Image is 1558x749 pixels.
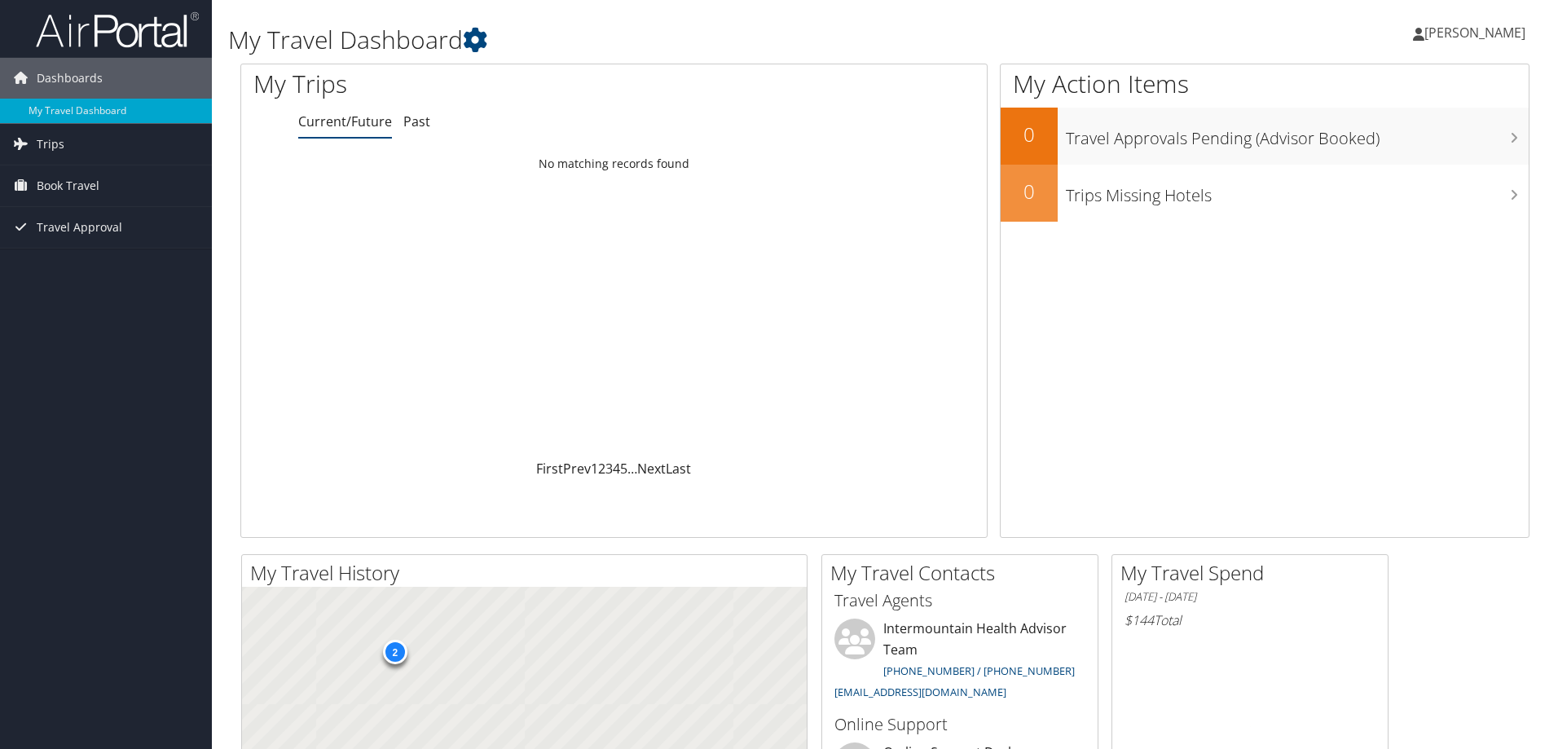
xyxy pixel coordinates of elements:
[253,67,664,101] h1: My Trips
[382,640,407,664] div: 2
[241,149,987,178] td: No matching records found
[1124,611,1154,629] span: $144
[666,460,691,478] a: Last
[1001,121,1058,148] h2: 0
[37,165,99,206] span: Book Travel
[1413,8,1542,57] a: [PERSON_NAME]
[37,124,64,165] span: Trips
[1124,611,1375,629] h6: Total
[605,460,613,478] a: 3
[1001,108,1529,165] a: 0Travel Approvals Pending (Advisor Booked)
[613,460,620,478] a: 4
[563,460,591,478] a: Prev
[1001,165,1529,222] a: 0Trips Missing Hotels
[830,559,1098,587] h2: My Travel Contacts
[883,663,1075,678] a: [PHONE_NUMBER] / [PHONE_NUMBER]
[298,112,392,130] a: Current/Future
[1066,176,1529,207] h3: Trips Missing Hotels
[834,685,1006,699] a: [EMAIL_ADDRESS][DOMAIN_NAME]
[1424,24,1525,42] span: [PERSON_NAME]
[536,460,563,478] a: First
[1066,119,1529,150] h3: Travel Approvals Pending (Advisor Booked)
[834,713,1085,736] h3: Online Support
[37,58,103,99] span: Dashboards
[1001,178,1058,205] h2: 0
[591,460,598,478] a: 1
[228,23,1104,57] h1: My Travel Dashboard
[637,460,666,478] a: Next
[1120,559,1388,587] h2: My Travel Spend
[36,11,199,49] img: airportal-logo.png
[834,589,1085,612] h3: Travel Agents
[250,559,807,587] h2: My Travel History
[403,112,430,130] a: Past
[627,460,637,478] span: …
[826,619,1094,706] li: Intermountain Health Advisor Team
[1001,67,1529,101] h1: My Action Items
[1124,589,1375,605] h6: [DATE] - [DATE]
[598,460,605,478] a: 2
[620,460,627,478] a: 5
[37,207,122,248] span: Travel Approval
